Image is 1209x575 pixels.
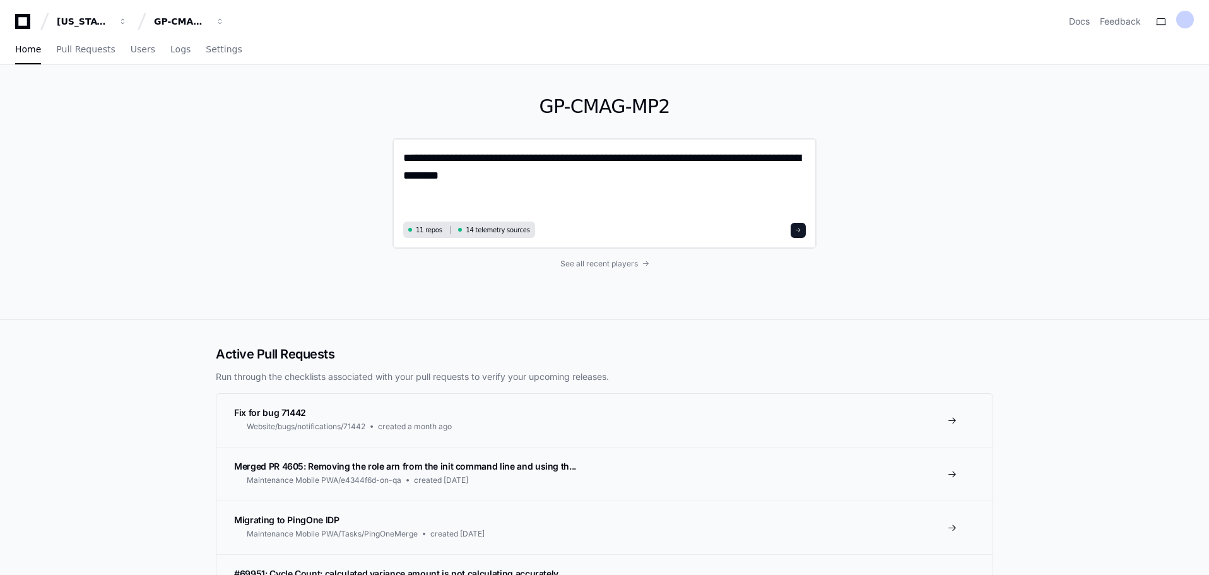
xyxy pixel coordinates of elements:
span: Website/bugs/notifications/71442 [247,422,365,432]
span: Maintenance Mobile PWA/e4344f6d-on-qa [247,475,401,485]
a: Merged PR 4605: Removing the role arn from the init command line and using th...Maintenance Mobil... [216,447,993,501]
span: Merged PR 4605: Removing the role arn from the init command line and using th... [234,461,576,471]
div: GP-CMAG-MP2 [154,15,208,28]
a: Home [15,35,41,64]
span: Settings [206,45,242,53]
span: Users [131,45,155,53]
span: 11 repos [416,225,442,235]
a: Fix for bug 71442Website/bugs/notifications/71442created a month ago [216,394,993,447]
span: created a month ago [378,422,452,432]
button: Feedback [1100,15,1141,28]
h1: GP-CMAG-MP2 [392,95,817,118]
a: Docs [1069,15,1090,28]
a: See all recent players [392,259,817,269]
div: [US_STATE] Pacific [57,15,111,28]
span: Pull Requests [56,45,115,53]
span: created [DATE] [414,475,468,485]
button: [US_STATE] Pacific [52,10,133,33]
span: Fix for bug 71442 [234,407,306,418]
h2: Active Pull Requests [216,345,993,363]
a: Migrating to PingOne IDPMaintenance Mobile PWA/Tasks/PingOneMergecreated [DATE] [216,501,993,554]
a: Settings [206,35,242,64]
span: See all recent players [560,259,638,269]
span: Migrating to PingOne IDP [234,514,339,525]
span: created [DATE] [430,529,485,539]
span: Logs [170,45,191,53]
a: Logs [170,35,191,64]
span: Maintenance Mobile PWA/Tasks/PingOneMerge [247,529,418,539]
span: Home [15,45,41,53]
a: Pull Requests [56,35,115,64]
button: GP-CMAG-MP2 [149,10,230,33]
p: Run through the checklists associated with your pull requests to verify your upcoming releases. [216,370,993,383]
a: Users [131,35,155,64]
span: 14 telemetry sources [466,225,529,235]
